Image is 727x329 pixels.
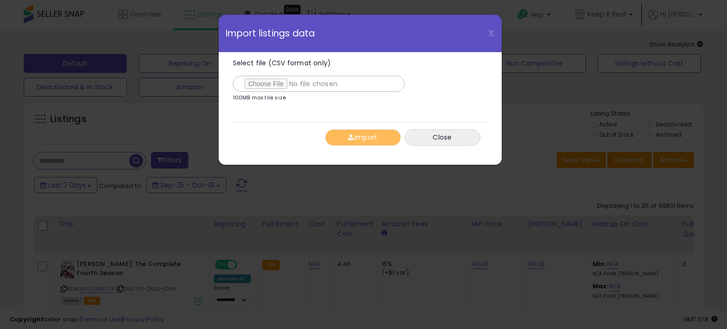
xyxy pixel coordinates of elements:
button: Close [405,129,480,146]
span: Import listings data [226,29,315,38]
button: Import [325,129,401,146]
p: 100MB max file size [233,95,286,100]
span: Select file (CSV format only) [233,58,331,68]
span: X [488,27,495,40]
